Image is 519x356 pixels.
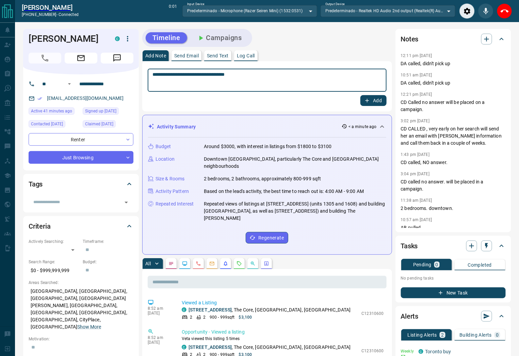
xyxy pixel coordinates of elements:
[59,12,79,17] span: connected
[321,5,455,17] div: Predeterminado - Realtek HD Audio 2nd output (Realtek(R) Audio)
[209,261,215,266] svg: Emails
[169,3,177,19] p: 0:01
[189,307,232,313] a: [STREET_ADDRESS]
[401,273,506,283] p: No pending tasks
[168,261,174,266] svg: Notes
[203,314,206,320] p: 2
[401,178,506,193] p: CD called no answer. will be placed in a campaign.
[83,259,133,265] p: Budget:
[401,224,506,231] p: AB pulled
[360,95,386,106] button: Add
[47,95,124,101] a: [EMAIL_ADDRESS][DOMAIN_NAME]
[156,143,171,150] p: Budget
[207,53,229,58] p: Send Text
[237,53,255,58] p: Log Call
[401,125,506,147] p: CD CALLED , very early on her search will send her an email with [PERSON_NAME] information and ca...
[264,261,269,266] svg: Agent Actions
[29,221,51,232] h2: Criteria
[148,121,386,133] div: Activity Summary< a minute ago
[83,120,133,130] div: Thu Nov 23 2023
[148,311,172,316] p: [DATE]
[22,12,79,18] p: [PHONE_NUMBER] -
[468,263,492,267] p: Completed
[441,333,444,337] p: 2
[401,287,506,298] button: New Task
[325,2,345,6] label: Output Device
[182,299,384,306] p: Viewed a Listing
[29,176,133,192] div: Tags
[29,151,133,164] div: Just Browsing
[436,262,438,267] p: 0
[401,34,419,44] h2: Notes
[156,156,175,163] p: Location
[401,159,506,166] p: CD called, NO answer.
[401,60,506,67] p: DA called, didn't pick up
[115,36,120,41] div: condos.ca
[37,96,42,101] svg: Email Verified
[156,175,185,182] p: Size & Rooms
[148,340,172,345] p: [DATE]
[190,32,249,43] button: Campaigns
[182,307,186,312] div: condos.ca
[29,53,61,64] span: Call
[401,238,506,254] div: Tasks
[22,3,79,12] a: [PERSON_NAME]
[425,349,451,354] a: Toronto buy
[401,311,419,322] h2: Alerts
[65,53,97,64] span: Email
[182,336,384,342] p: Veta viewed this listing 5 times
[401,172,430,176] p: 3:04 pm [DATE]
[85,121,113,127] span: Claimed [DATE]
[29,280,133,286] p: Areas Searched:
[29,179,43,190] h2: Tags
[156,188,189,195] p: Activity Pattern
[204,175,321,182] p: 2 bedrooms, 2 bathrooms, approximately 800-999 sqft
[204,156,386,170] p: Downtown [GEOGRAPHIC_DATA], particularly The Core and [GEOGRAPHIC_DATA] neighbourhoods
[190,314,192,320] p: 2
[239,314,252,320] p: $3,100
[204,188,364,195] p: Based on the lead's activity, the best time to reach out is: 4:00 AM - 9:00 AM
[156,200,194,208] p: Repeated Interest
[401,308,506,324] div: Alerts
[157,123,196,130] p: Activity Summary
[408,333,437,337] p: Listing Alerts
[401,53,432,58] p: 12:11 pm [DATE]
[459,3,475,19] div: Audio Settings
[189,344,351,351] p: , The Core, [GEOGRAPHIC_DATA], [GEOGRAPHIC_DATA]
[237,261,242,266] svg: Requests
[121,198,131,207] button: Open
[83,238,133,245] p: Timeframe:
[196,261,201,266] svg: Calls
[204,200,386,222] p: Repeated views of listings at [STREET_ADDRESS] (units 1305 and 1608) and building [GEOGRAPHIC_DAT...
[182,345,186,350] div: condos.ca
[497,3,512,19] div: End Call
[362,310,384,317] p: C12310600
[145,261,151,266] p: All
[401,99,506,113] p: CD Called no answer will be placed on a campaign.
[174,53,199,58] p: Send Email
[189,344,232,350] a: [STREET_ADDRESS]
[29,33,105,44] h1: [PERSON_NAME]
[29,133,133,146] div: Renter
[189,306,351,314] p: , The Core, [GEOGRAPHIC_DATA], [GEOGRAPHIC_DATA]
[77,323,101,331] button: Show More
[246,232,288,244] button: Regenerate
[362,348,384,354] p: C12310600
[148,306,172,311] p: 8:52 am
[29,238,79,245] p: Actively Searching:
[101,53,133,64] span: Message
[29,286,133,333] p: [GEOGRAPHIC_DATA], [GEOGRAPHIC_DATA], [GEOGRAPHIC_DATA], [GEOGRAPHIC_DATA][PERSON_NAME], [GEOGRAP...
[145,53,166,58] p: Add Note
[223,261,228,266] svg: Listing Alerts
[182,5,317,17] div: Predeterminado - Microphone (Razer Seiren Mini) (1532:0531)
[65,80,74,88] button: Open
[85,108,116,114] span: Signed up [DATE]
[31,121,63,127] span: Contacted [DATE]
[401,217,432,222] p: 10:57 am [DATE]
[496,333,499,337] p: 0
[401,119,430,123] p: 3:02 pm [DATE]
[401,92,432,97] p: 12:21 pm [DATE]
[29,265,79,276] p: $0 - $999,999,999
[29,218,133,234] div: Criteria
[413,262,432,267] p: Pending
